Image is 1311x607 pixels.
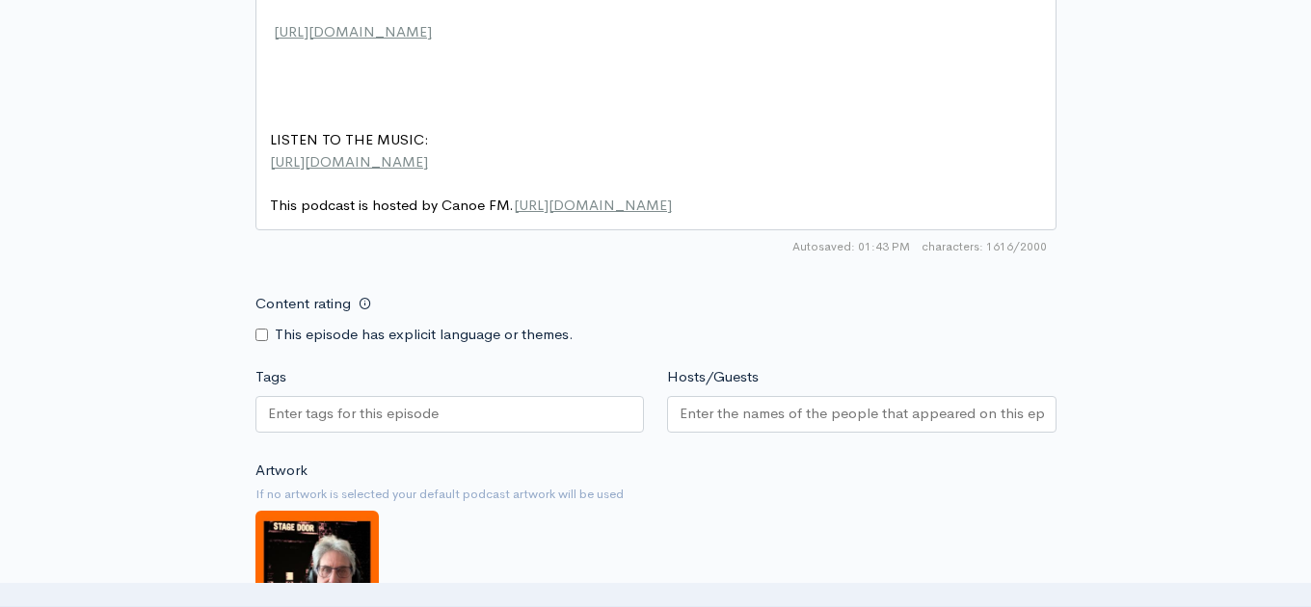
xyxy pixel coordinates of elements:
span: [URL][DOMAIN_NAME] [270,152,428,171]
label: This episode has explicit language or themes. [275,324,574,346]
label: Content rating [255,284,351,324]
span: Autosaved: 01:43 PM [792,238,910,255]
label: Artwork [255,460,308,482]
span: [URL][DOMAIN_NAME] [274,22,432,40]
input: Enter tags for this episode [268,403,441,425]
span: LISTEN TO THE MUSIC: [270,130,429,148]
span: 1616/2000 [922,238,1047,255]
label: Tags [255,366,286,388]
span: [URL][DOMAIN_NAME] [514,196,672,214]
small: If no artwork is selected your default podcast artwork will be used [255,485,1057,504]
input: Enter the names of the people that appeared on this episode [680,403,1044,425]
label: Hosts/Guests [667,366,759,388]
span: This podcast is hosted by Canoe FM. [270,196,672,214]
